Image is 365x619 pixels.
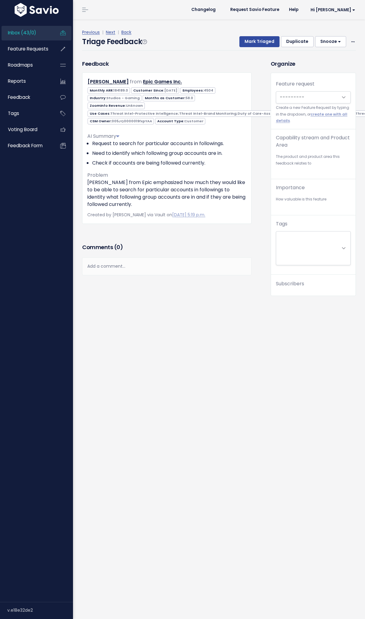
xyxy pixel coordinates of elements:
[239,36,280,47] button: Mark Triaged
[311,8,355,12] span: Hi [PERSON_NAME]
[276,134,351,149] label: Capability stream and Product Area
[184,119,203,123] span: Customer
[88,87,130,94] span: Monthly ARR:
[92,159,246,167] li: Check if accounts are being followed currently.
[2,90,50,104] a: Feedback
[276,112,347,123] a: create one with all details
[276,105,351,124] small: Create a new Feature Request by typing in the dropdown, or .
[204,88,213,93] span: 4504
[82,36,147,47] h4: Triage Feedback
[87,212,205,218] span: Created by [PERSON_NAME] via Vault on
[82,60,109,68] h3: Feedback
[225,5,284,14] a: Request Savio Feature
[164,88,177,93] span: [DATE]
[315,36,346,47] button: Snooze
[2,42,50,56] a: Feature Requests
[87,133,119,140] span: AI Summary
[82,29,100,35] a: Previous
[284,5,303,14] a: Help
[8,62,33,68] span: Roadmaps
[8,46,48,52] span: Feature Requests
[92,150,246,157] li: Need to identify which following group accounts are in.
[112,119,152,123] span: 005JQ0000019fxpYAA
[2,58,50,72] a: Roadmaps
[276,80,315,88] label: Feature request
[82,243,252,252] h3: Comments ( )
[303,5,360,15] a: Hi [PERSON_NAME]
[87,172,108,179] span: Problem
[281,36,314,47] button: Duplicate
[113,88,128,93] span: 184189.0
[116,29,120,35] span: |
[131,87,179,94] span: Customer Since:
[180,87,215,94] span: Employees:
[88,103,145,109] span: ZoomInfo Revenue:
[276,280,304,287] span: Subscribers
[8,142,43,149] span: Feedback form
[130,78,142,85] span: from
[7,602,73,618] div: v.e18e32de2
[143,78,182,85] a: Epic Games Inc.
[2,26,50,40] a: Inbox (43/0)
[276,184,305,191] label: Importance
[116,243,120,251] span: 0
[2,106,50,120] a: Tags
[82,257,252,275] div: Add a comment...
[92,140,246,147] li: Request to search for particular accounts in followings.
[121,29,131,35] a: Back
[88,95,141,101] span: Industry:
[8,94,30,100] span: Feedback
[143,95,195,101] span: Months as Customer:
[186,96,193,100] span: 58.0
[2,139,50,153] a: Feedback form
[8,110,19,116] span: Tags
[8,126,37,133] span: Voting Board
[88,118,154,124] span: CSM Owner:
[8,78,26,84] span: Reports
[106,96,140,100] span: Studios - Gaming
[2,123,50,137] a: Voting Board
[8,30,36,36] span: Inbox (43/0)
[106,29,115,35] a: Next
[13,3,60,17] img: logo-white.9d6f32f41409.svg
[2,74,50,88] a: Reports
[276,154,351,167] small: The product and product area this feedback relates to
[172,212,205,218] a: [DATE] 5:19 p.m.
[87,179,246,208] p: [PERSON_NAME] from Epic emphasized how much they would like to be able to search for particular a...
[276,196,351,203] small: How valuable is this feature
[276,220,287,228] label: Tags
[101,29,105,35] span: |
[271,60,356,68] h3: Organize
[191,8,216,12] span: Changelog
[155,118,205,124] span: Account Type:
[88,78,129,85] a: [PERSON_NAME]
[126,103,143,108] span: Unknown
